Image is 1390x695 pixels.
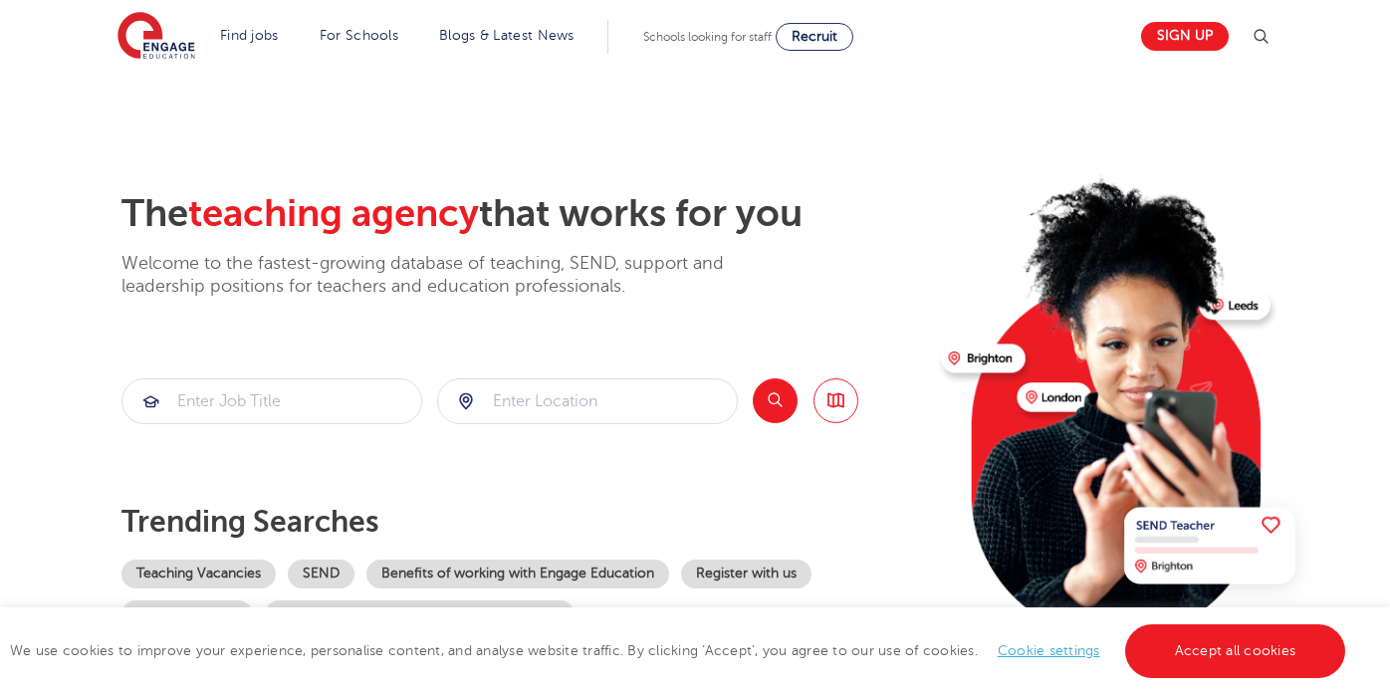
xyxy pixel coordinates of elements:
[121,560,276,588] a: Teaching Vacancies
[1141,22,1229,51] a: Sign up
[792,29,837,44] span: Recruit
[288,560,354,588] a: SEND
[681,560,811,588] a: Register with us
[437,378,738,424] div: Submit
[121,504,925,540] p: Trending searches
[320,28,398,43] a: For Schools
[439,28,575,43] a: Blogs & Latest News
[643,30,772,44] span: Schools looking for staff
[121,252,779,299] p: Welcome to the fastest-growing database of teaching, SEND, support and leadership positions for t...
[188,192,479,235] span: teaching agency
[10,643,1350,658] span: We use cookies to improve your experience, personalise content, and analyse website traffic. By c...
[1125,624,1346,678] a: Accept all cookies
[122,379,421,423] input: Submit
[117,12,195,62] img: Engage Education
[776,23,853,51] a: Recruit
[366,560,669,588] a: Benefits of working with Engage Education
[438,379,737,423] input: Submit
[998,643,1100,658] a: Cookie settings
[220,28,279,43] a: Find jobs
[265,600,575,629] a: Our coverage across [GEOGRAPHIC_DATA]
[121,378,422,424] div: Submit
[121,600,253,629] a: Become a tutor
[753,378,798,423] button: Search
[121,191,925,237] h2: The that works for you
